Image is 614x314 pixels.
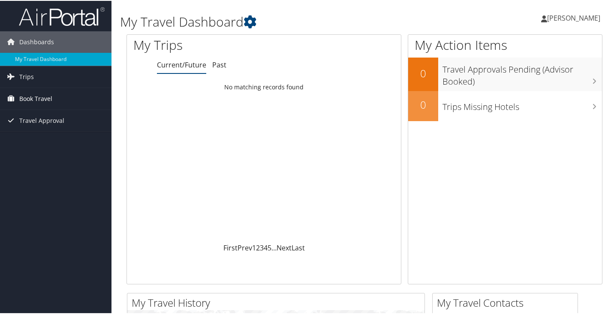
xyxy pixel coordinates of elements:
h3: Trips Missing Hotels [442,96,602,112]
a: Prev [238,242,252,252]
a: [PERSON_NAME] [541,4,609,30]
h1: My Travel Dashboard [120,12,446,30]
h2: 0 [408,97,438,111]
h2: My Travel Contacts [437,295,578,309]
h1: My Trips [133,35,280,53]
h1: My Action Items [408,35,602,53]
a: 3 [260,242,264,252]
a: Past [212,59,226,69]
span: Book Travel [19,87,52,109]
a: Current/Future [157,59,206,69]
td: No matching records found [127,79,401,94]
h3: Travel Approvals Pending (Advisor Booked) [442,58,602,87]
span: Travel Approval [19,109,64,131]
span: … [271,242,277,252]
img: airportal-logo.png [19,6,105,26]
span: Trips [19,65,34,87]
span: [PERSON_NAME] [547,12,600,22]
a: Last [292,242,305,252]
a: First [223,242,238,252]
a: 4 [264,242,268,252]
a: 2 [256,242,260,252]
h2: 0 [408,65,438,80]
a: 1 [252,242,256,252]
a: 0Travel Approvals Pending (Advisor Booked) [408,57,602,90]
a: 0Trips Missing Hotels [408,90,602,120]
span: Dashboards [19,30,54,52]
h2: My Travel History [132,295,424,309]
a: 5 [268,242,271,252]
a: Next [277,242,292,252]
